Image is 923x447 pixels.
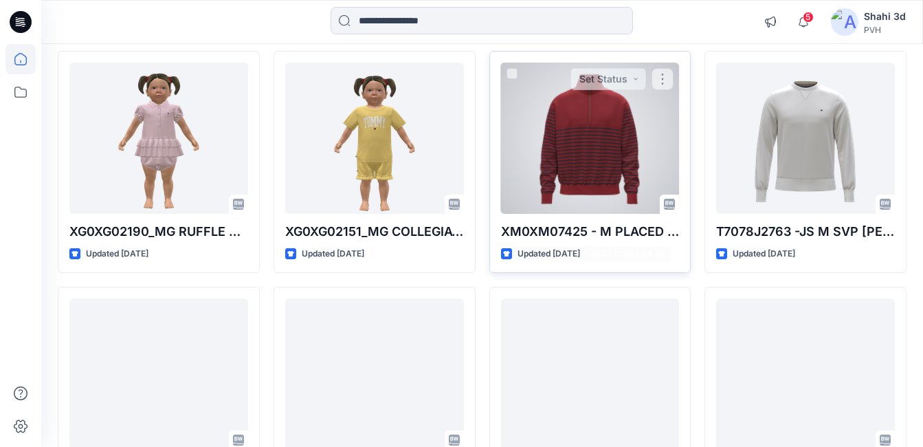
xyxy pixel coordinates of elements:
p: Updated [DATE] [733,247,795,261]
div: Shahi 3d [864,8,906,25]
a: XG0XG02151_MG COLLEGIATE SHORT SET_PROTO_V01 [285,63,464,214]
p: T7078J2763 -JS M SVP [PERSON_NAME] CREW FRENCH [PERSON_NAME] [716,222,895,241]
a: XM0XM07425 - M PLACED STRIPE 1/4 ZIP [501,63,680,214]
div: PVH [864,25,906,35]
p: XM0XM07425 - M PLACED STRIPE 1/4 ZIP [501,222,680,241]
span: 5 [803,12,814,23]
p: XG0XG02151_MG COLLEGIATE SHORT SET_PROTO_V01 [285,222,464,241]
img: avatar [831,8,858,36]
p: Updated [DATE] [302,247,364,261]
p: XG0XG02190_MG RUFFLE POLO DRESS_PROTO_V01 [69,222,248,241]
p: Updated [DATE] [86,247,148,261]
a: T7078J2763 -JS M SVP MASON CREW FRENCH TERRY [716,63,895,214]
p: Updated [DATE] [518,247,580,261]
a: XG0XG02190_MG RUFFLE POLO DRESS_PROTO_V01 [69,63,248,214]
